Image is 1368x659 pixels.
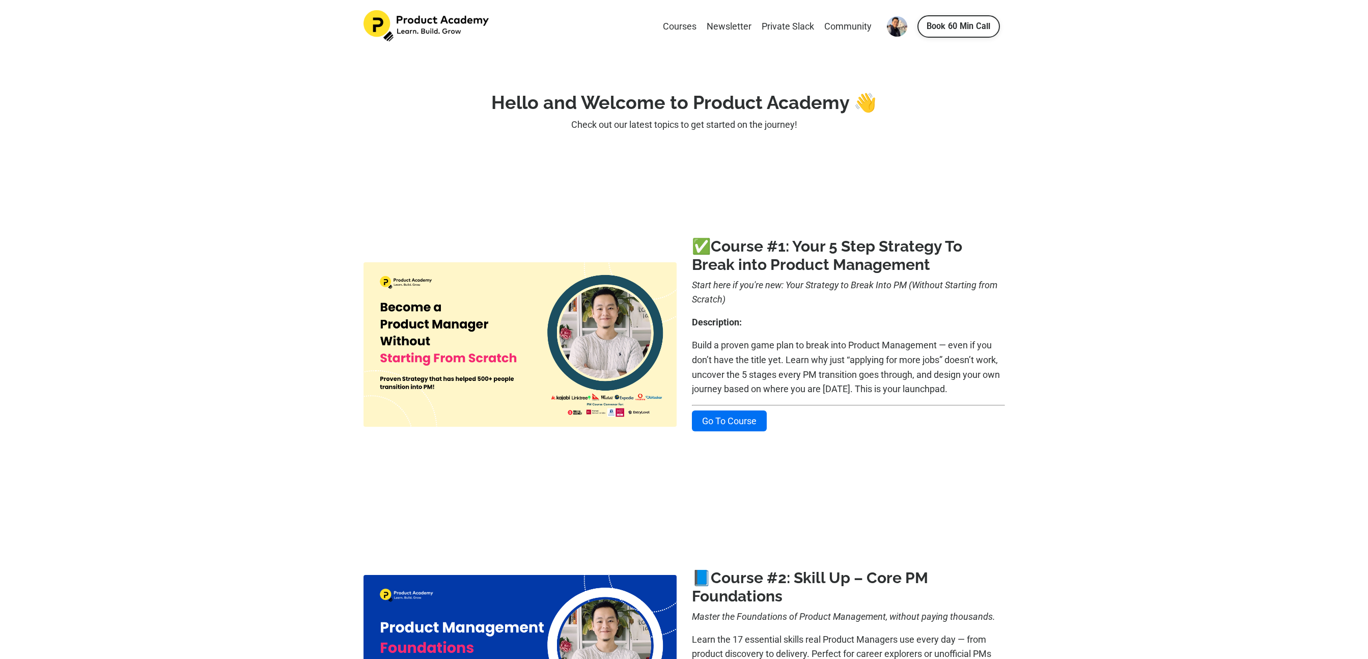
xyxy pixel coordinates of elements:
[692,569,928,605] a: 2: Skill Up – Core PM Foundations
[824,19,872,34] a: Community
[364,10,491,42] img: Product Academy Logo
[692,611,995,622] i: Master the Foundations of Product Management, without paying thousands.
[917,15,1000,38] a: Book 60 Min Call
[692,237,778,255] b: ✅
[692,410,767,431] a: Go To Course
[707,19,751,34] a: Newsletter
[364,118,1005,132] p: Check out our latest topics to get started on the journey!
[762,19,814,34] a: Private Slack
[663,19,696,34] a: Courses
[711,569,778,587] a: Course #
[692,569,778,587] b: 📘
[491,92,877,113] strong: Hello and Welcome to Product Academy 👋
[887,16,907,37] img: User Avatar
[364,262,677,427] img: cf5b4f5-4ff4-63b-cf6a-50f800045db_11.png
[692,338,1005,397] p: Build a proven game plan to break into Product Management — even if you don’t have the title yet....
[692,237,962,273] a: 1: Your 5 Step Strategy To Break into Product Management
[711,237,778,255] a: Course #
[692,280,997,305] i: Start here if you're new: Your Strategy to Break Into PM (Without Starting from Scratch)
[692,317,742,327] b: Description:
